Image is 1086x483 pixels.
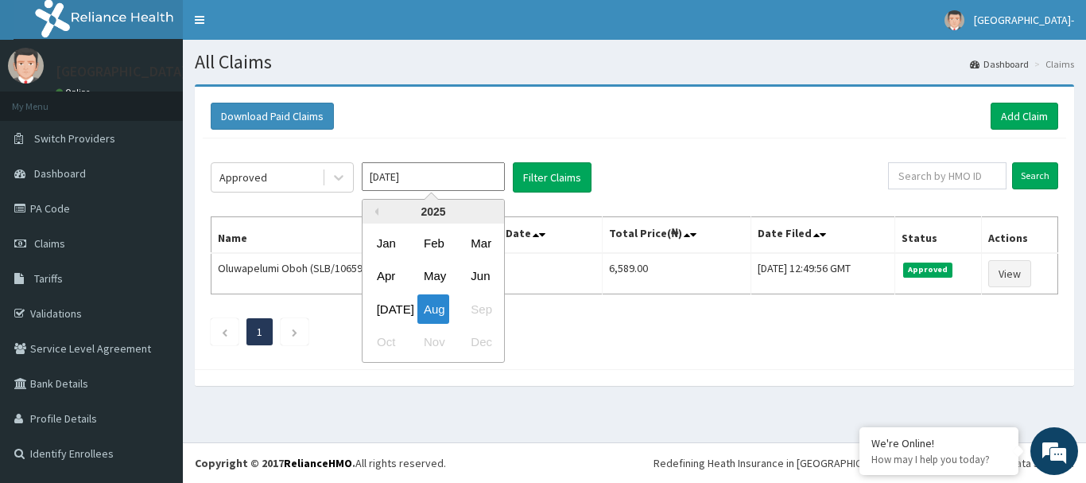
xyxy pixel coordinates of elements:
th: Name [211,217,443,254]
div: Approved [219,169,267,185]
div: Redefining Heath Insurance in [GEOGRAPHIC_DATA] using Telemedicine and Data Science! [654,455,1074,471]
div: Choose February 2025 [417,228,449,258]
div: month 2025-08 [363,227,504,359]
button: Filter Claims [513,162,591,193]
span: Dashboard [34,166,86,181]
input: Search by HMO ID [888,162,1006,189]
img: User Image [944,10,964,30]
button: Previous Year [370,208,378,216]
a: Add Claim [991,103,1058,130]
textarea: Type your message and hit 'Enter' [8,317,303,373]
input: Select Month and Year [362,162,505,191]
a: Page 1 is your current page [257,325,262,339]
div: Chat with us now [83,89,267,110]
span: Approved [903,263,953,277]
span: [GEOGRAPHIC_DATA]- [974,13,1074,27]
input: Search [1012,162,1058,189]
h1: All Claims [195,52,1074,72]
a: Next page [291,325,298,339]
td: 6,589.00 [603,253,751,294]
th: Date Filed [751,217,894,254]
a: RelianceHMO [284,456,352,470]
p: How may I help you today? [871,453,1006,466]
span: Switch Providers [34,131,115,146]
td: Oluwapelumi Oboh (SLB/10659/B) [211,253,443,294]
a: Online [56,87,94,98]
span: We're online! [92,142,219,302]
div: Minimize live chat window [261,8,299,46]
div: Choose January 2025 [370,228,402,258]
div: Choose March 2025 [464,228,496,258]
button: Download Paid Claims [211,103,334,130]
div: Choose April 2025 [370,262,402,291]
p: [GEOGRAPHIC_DATA]- [56,64,192,79]
img: d_794563401_company_1708531726252_794563401 [29,80,64,119]
img: User Image [8,48,44,84]
span: Tariffs [34,271,63,286]
a: Previous page [221,325,228,339]
a: Dashboard [970,57,1029,71]
th: Status [894,217,982,254]
footer: All rights reserved. [183,442,1086,483]
div: We're Online! [871,436,1006,450]
div: Choose August 2025 [417,294,449,324]
th: Actions [982,217,1058,254]
strong: Copyright © 2017 . [195,456,355,470]
a: View [988,260,1031,287]
div: Choose July 2025 [370,294,402,324]
div: Choose May 2025 [417,262,449,291]
div: Choose June 2025 [464,262,496,291]
div: 2025 [363,200,504,224]
th: Total Price(₦) [603,217,751,254]
td: [DATE] 12:49:56 GMT [751,253,894,294]
span: Claims [34,236,65,251]
li: Claims [1030,57,1074,71]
